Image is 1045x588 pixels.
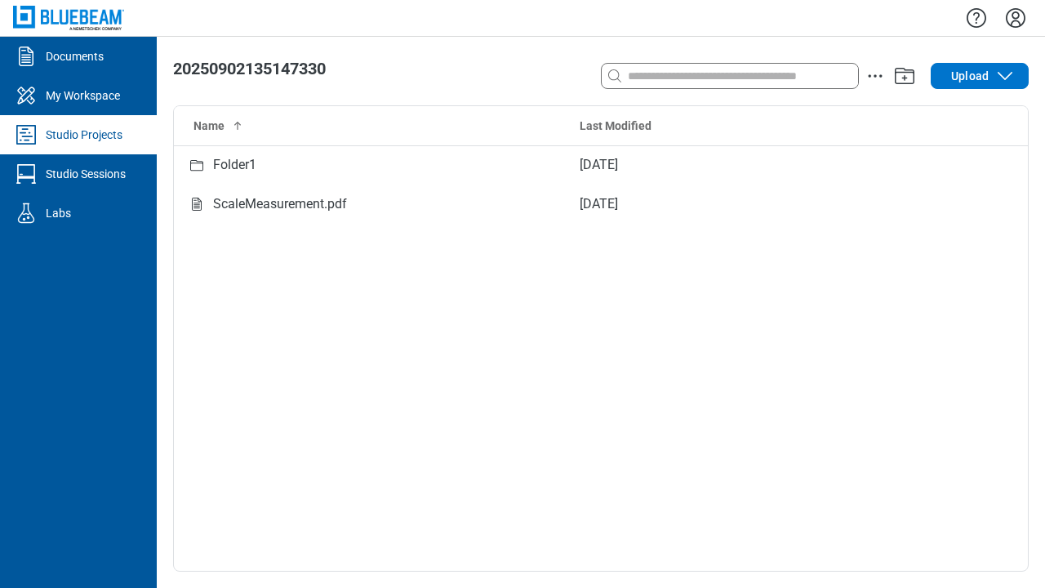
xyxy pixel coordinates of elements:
div: Last Modified [580,118,929,134]
span: Upload [951,68,989,84]
div: Folder1 [213,155,256,176]
button: action-menu [865,66,885,86]
button: Settings [1003,4,1029,32]
svg: Documents [13,43,39,69]
div: ScaleMeasurement.pdf [213,194,347,215]
td: [DATE] [567,185,942,224]
div: My Workspace [46,87,120,104]
svg: Studio Projects [13,122,39,148]
div: Studio Sessions [46,166,126,182]
div: Documents [46,48,104,65]
button: Upload [931,63,1029,89]
div: Studio Projects [46,127,122,143]
div: Labs [46,205,71,221]
svg: Studio Sessions [13,161,39,187]
button: Add [892,63,918,89]
table: Studio items table [174,106,1028,224]
img: Bluebeam, Inc. [13,6,124,29]
div: Name [193,118,554,134]
td: [DATE] [567,145,942,185]
span: 20250902135147330 [173,59,326,78]
svg: Labs [13,200,39,226]
svg: My Workspace [13,82,39,109]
